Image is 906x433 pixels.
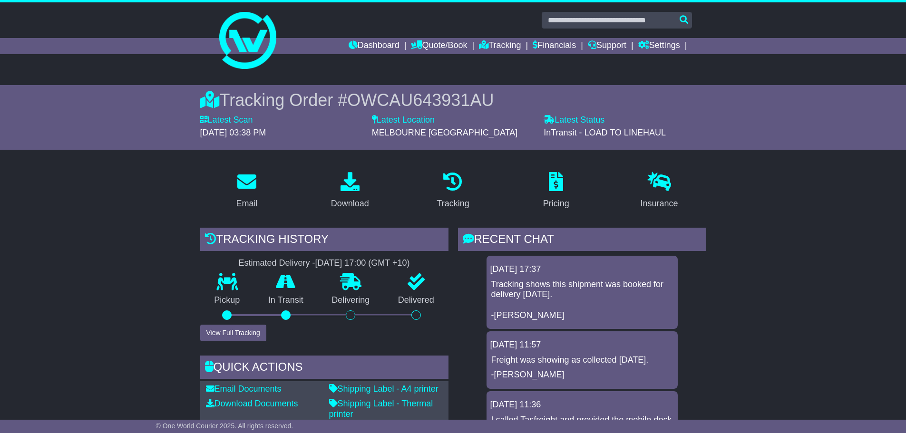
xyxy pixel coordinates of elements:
[200,228,448,253] div: Tracking history
[479,38,521,54] a: Tracking
[200,356,448,381] div: Quick Actions
[206,384,282,394] a: Email Documents
[543,197,569,210] div: Pricing
[384,295,448,306] p: Delivered
[200,115,253,125] label: Latest Scan
[318,295,384,306] p: Delivering
[200,325,266,341] button: View Full Tracking
[641,197,678,210] div: Insurance
[544,115,604,125] label: Latest Status
[325,169,375,213] a: Download
[458,228,706,253] div: RECENT CHAT
[491,370,673,380] p: -[PERSON_NAME]
[437,197,469,210] div: Tracking
[347,90,494,110] span: OWCAU643931AU
[236,197,257,210] div: Email
[200,128,266,137] span: [DATE] 03:38 PM
[638,38,680,54] a: Settings
[156,422,293,430] span: © One World Courier 2025. All rights reserved.
[430,169,475,213] a: Tracking
[411,38,467,54] a: Quote/Book
[206,399,298,408] a: Download Documents
[537,169,575,213] a: Pricing
[491,355,673,366] p: Freight was showing as collected [DATE].
[230,169,263,213] a: Email
[329,384,438,394] a: Shipping Label - A4 printer
[533,38,576,54] a: Financials
[634,169,684,213] a: Insurance
[200,295,254,306] p: Pickup
[544,128,666,137] span: InTransit - LOAD TO LINEHAUL
[490,400,674,410] div: [DATE] 11:36
[349,38,399,54] a: Dashboard
[315,258,410,269] div: [DATE] 17:00 (GMT +10)
[254,295,318,306] p: In Transit
[588,38,626,54] a: Support
[372,115,435,125] label: Latest Location
[200,90,706,110] div: Tracking Order #
[200,258,448,269] div: Estimated Delivery -
[490,340,674,350] div: [DATE] 11:57
[331,197,369,210] div: Download
[490,264,674,275] div: [DATE] 17:37
[372,128,517,137] span: MELBOURNE [GEOGRAPHIC_DATA]
[329,399,433,419] a: Shipping Label - Thermal printer
[491,279,673,320] p: Tracking shows this shipment was booked for delivery [DATE]. -[PERSON_NAME]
